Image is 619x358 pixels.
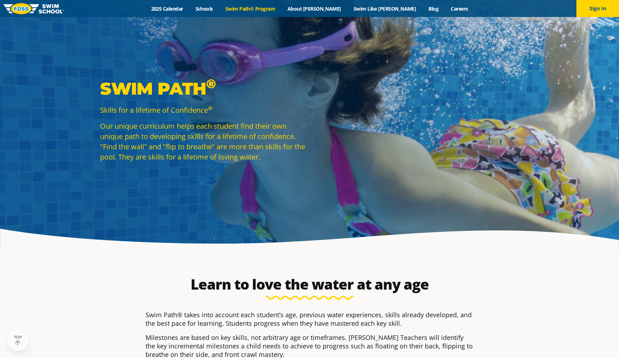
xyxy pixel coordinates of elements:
[100,105,306,115] p: Skills for a lifetime of Confidence
[142,276,477,293] h2: Learn to love the water at any age
[189,5,219,12] a: Schools
[145,5,189,12] a: 2025 Calendar
[4,3,64,14] img: FOSS Swim School Logo
[281,5,347,12] a: About [PERSON_NAME]
[347,5,422,12] a: Swim Like [PERSON_NAME]
[100,121,306,162] p: Our unique curriculum helps each student find their own unique path to developing skills for a li...
[146,311,473,328] p: Swim Path® takes into account each student’s age, previous water experiences, skills already deve...
[208,105,212,112] sup: ®
[445,5,474,12] a: Careers
[100,78,306,99] p: Swim Path
[206,76,216,91] sup: ®
[14,335,22,346] div: TOP
[219,5,281,12] a: Swim Path® Program
[422,5,445,12] a: Blog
